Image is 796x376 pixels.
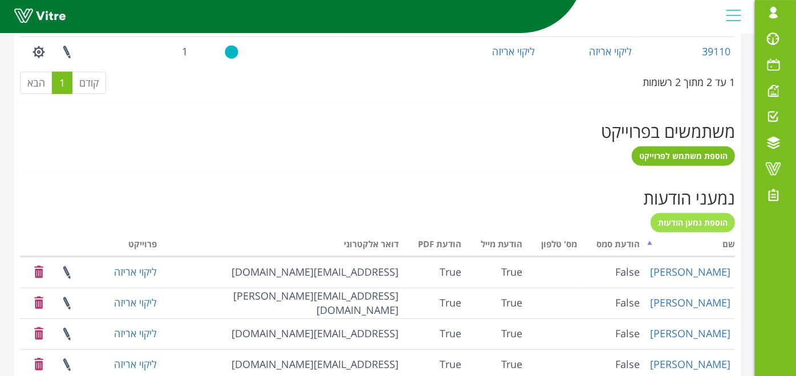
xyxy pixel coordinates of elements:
[650,296,730,309] a: [PERSON_NAME]
[650,326,730,340] a: [PERSON_NAME]
[161,235,403,257] th: דואר אלקטרוני
[658,217,728,228] span: הוספת נמען הודעות
[114,296,157,309] a: ליקוי אריזה
[492,44,535,58] a: ליקוי אריזה
[403,235,466,257] th: הודעת PDF
[590,44,632,58] a: ליקוי אריזה
[650,265,730,279] a: [PERSON_NAME]
[114,265,157,279] a: ליקוי אריזה
[650,357,730,371] a: [PERSON_NAME]
[20,189,735,207] h2: נמעני הודעות
[161,288,403,318] td: [EMAIL_ADDRESS][PERSON_NAME][DOMAIN_NAME]
[466,318,527,349] td: True
[114,357,157,371] a: ליקוי אריזה
[161,257,403,288] td: [EMAIL_ADDRESS][DOMAIN_NAME]
[403,318,466,349] td: True
[582,235,644,257] th: הודעת סמס
[403,257,466,288] td: True
[466,235,527,257] th: הודעת מייל
[99,235,162,257] th: פרוייקט
[651,213,735,232] a: הוספת נמען הודעות
[643,71,735,90] div: 1 עד 2 מתוך 2 רשומות
[644,235,735,257] th: שם: activate to sort column descending
[20,122,735,141] h2: משתמשים בפרוייקט
[582,288,644,318] td: False
[632,146,735,166] a: הוספת משתמש לפרוייקט
[225,45,238,59] img: yes
[582,257,644,288] td: False
[143,36,192,67] td: 1
[466,288,527,318] td: True
[702,44,730,58] a: 39110
[114,326,157,340] a: ליקוי אריזה
[161,318,403,349] td: [EMAIL_ADDRESS][DOMAIN_NAME]
[72,72,106,95] a: קודם
[20,72,52,95] a: הבא
[582,318,644,349] td: False
[466,257,527,288] td: True
[639,150,728,161] span: הוספת משתמש לפרוייקט
[403,288,466,318] td: True
[527,235,582,257] th: מס' טלפון
[52,72,72,95] a: 1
